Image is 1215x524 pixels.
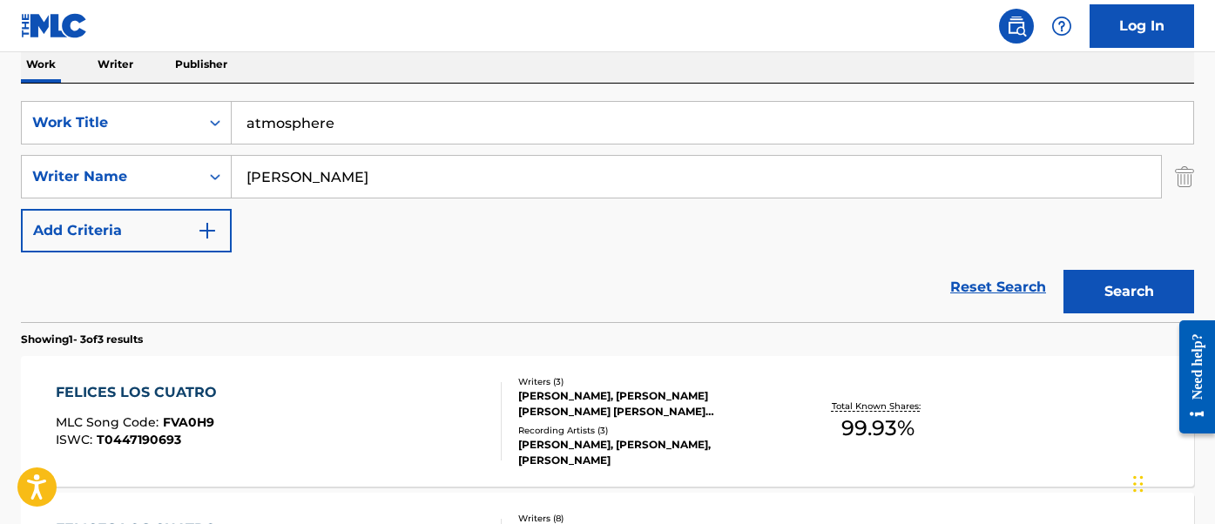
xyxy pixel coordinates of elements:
a: Log In [1090,4,1194,48]
div: Work Title [32,112,189,133]
p: Writer [92,46,138,83]
iframe: Resource Center [1166,306,1215,447]
img: Delete Criterion [1175,155,1194,198]
p: Total Known Shares: [832,400,925,413]
button: Search [1063,270,1194,313]
p: Showing 1 - 3 of 3 results [21,332,143,347]
img: help [1051,16,1072,37]
p: Publisher [170,46,233,83]
button: Add Criteria [21,209,232,252]
span: MLC Song Code : [56,414,163,430]
img: MLC Logo [21,13,88,38]
div: Drag [1133,458,1144,510]
div: [PERSON_NAME], [PERSON_NAME] [PERSON_NAME] [PERSON_NAME] [PERSON_NAME] [518,388,780,420]
iframe: Chat Widget [1128,440,1215,524]
span: 99.93 % [841,413,915,444]
div: FELICES LOS CUATRO [56,382,226,403]
span: FVA0H9 [163,414,214,430]
div: Recording Artists ( 3 ) [518,424,780,437]
span: ISWC : [56,432,97,447]
form: Search Form [21,101,1194,322]
a: Public Search [999,9,1034,44]
a: FELICES LOS CUATROMLC Song Code:FVA0H9ISWC:T0447190693Writers (3)[PERSON_NAME], [PERSON_NAME] [PE... [21,356,1194,487]
img: search [1006,16,1027,37]
div: [PERSON_NAME], [PERSON_NAME], [PERSON_NAME] [518,437,780,468]
div: Writer Name [32,166,189,187]
a: Reset Search [942,268,1055,306]
img: 9d2ae6d4665cec9f34b9.svg [197,220,218,241]
span: T0447190693 [97,432,181,447]
div: Writers ( 3 ) [518,375,780,388]
p: Work [21,46,61,83]
div: Help [1044,9,1079,44]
